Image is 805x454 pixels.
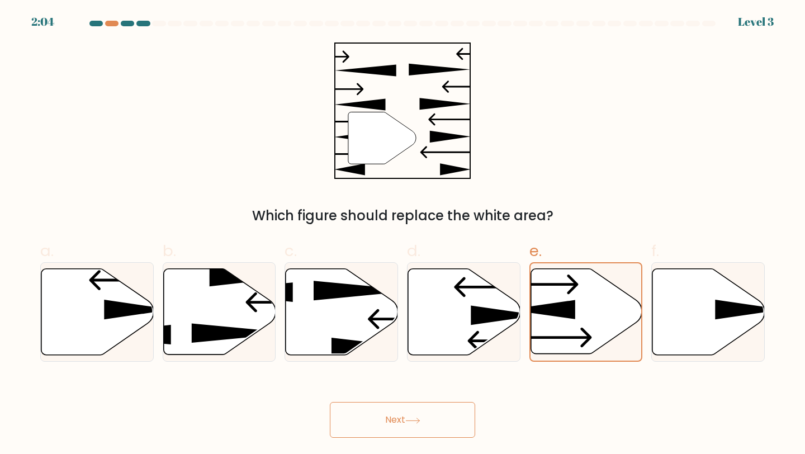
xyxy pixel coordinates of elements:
span: e. [529,240,542,262]
div: Which figure should replace the white area? [47,206,758,226]
div: Level 3 [738,13,774,30]
button: Next [330,402,475,438]
span: b. [163,240,176,262]
span: f. [651,240,659,262]
span: c. [285,240,297,262]
span: a. [40,240,54,262]
span: d. [407,240,420,262]
div: 2:04 [31,13,54,30]
g: " [348,112,416,164]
